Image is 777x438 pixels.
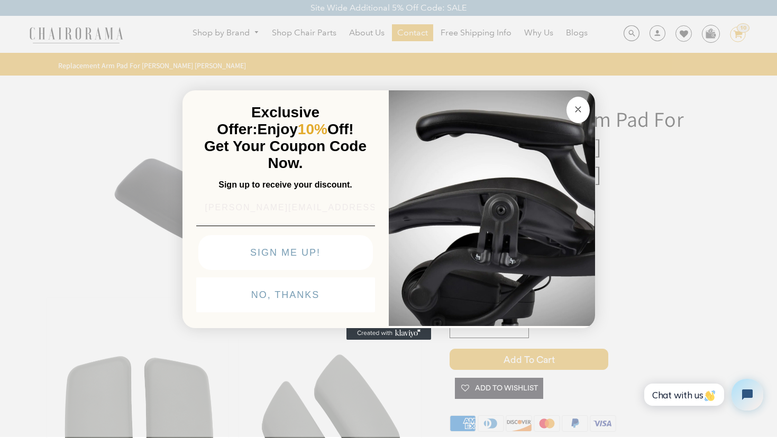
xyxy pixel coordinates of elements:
[566,97,590,123] button: Close dialog
[218,180,352,189] span: Sign up to receive your discount.
[633,370,772,420] iframe: Tidio Chat
[298,121,327,137] span: 10%
[346,327,431,340] a: Created with Klaviyo - opens in a new tab
[217,104,319,137] span: Exclusive Offer:
[389,88,595,326] img: 92d77583-a095-41f6-84e7-858462e0427a.jpeg
[204,138,367,171] span: Get Your Coupon Code Now.
[196,197,375,218] input: Email
[258,121,354,137] span: Enjoy Off!
[196,277,375,312] button: NO, THANKS
[198,235,373,270] button: SIGN ME UP!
